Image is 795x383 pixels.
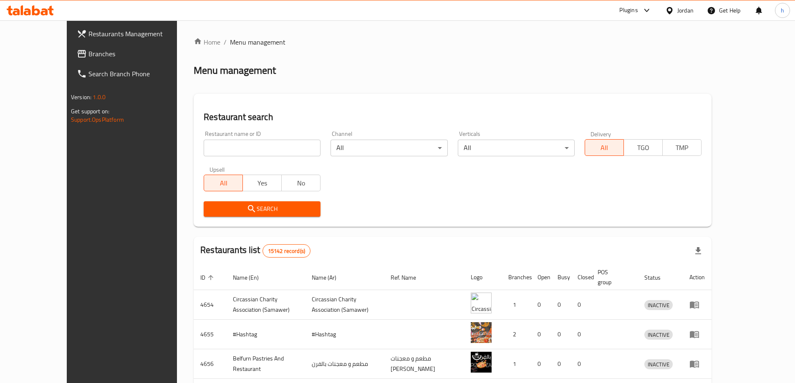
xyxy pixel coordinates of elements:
td: 0 [571,320,591,349]
span: Menu management [230,37,285,47]
td: 4656 [194,349,226,379]
input: Search for restaurant name or ID.. [204,140,321,156]
th: Action [683,265,712,290]
td: 0 [571,290,591,320]
th: Closed [571,265,591,290]
span: ID [200,273,216,283]
td: 0 [551,349,571,379]
span: 1.0.0 [93,92,106,103]
div: Plugins [619,5,638,15]
label: Upsell [209,166,225,172]
span: INACTIVE [644,330,673,340]
th: Open [531,265,551,290]
div: Menu [689,359,705,369]
span: TMP [666,142,698,154]
span: POS group [598,267,628,287]
td: 4655 [194,320,226,349]
div: All [331,140,447,156]
a: Support.OpsPlatform [71,114,124,125]
span: h [781,6,784,15]
span: Search [210,204,314,214]
span: Search Branch Phone [88,69,193,79]
td: Belfurn Pastries And Restaurant [226,349,305,379]
div: Jordan [677,6,694,15]
span: No [285,177,317,189]
td: 0 [531,349,551,379]
button: Yes [242,175,282,191]
div: INACTIVE [644,300,673,310]
span: All [588,142,621,154]
span: Get support on: [71,106,109,117]
span: Ref. Name [391,273,427,283]
span: Branches [88,49,193,59]
th: Branches [502,265,531,290]
td: #Hashtag [305,320,384,349]
td: 0 [531,320,551,349]
span: Name (Ar) [312,273,347,283]
a: Branches [70,44,199,64]
td: 0 [531,290,551,320]
div: Menu [689,300,705,310]
th: Logo [464,265,502,290]
nav: breadcrumb [194,37,712,47]
span: Version: [71,92,91,103]
li: / [224,37,227,47]
img: Belfurn Pastries And Restaurant [471,352,492,373]
span: Yes [246,177,278,189]
button: All [204,175,243,191]
div: Export file [688,241,708,261]
h2: Restaurants list [200,244,310,258]
div: Total records count [262,244,310,258]
td: 2 [502,320,531,349]
div: Menu [689,329,705,339]
label: Delivery [591,131,611,137]
td: 0 [551,290,571,320]
span: INACTIVE [644,360,673,369]
button: Search [204,201,321,217]
span: Status [644,273,671,283]
a: Home [194,37,220,47]
td: مطعم و معجنات بالفرن [305,349,384,379]
img: ​Circassian ​Charity ​Association​ (Samawer) [471,293,492,313]
button: No [281,175,321,191]
button: TMP [662,139,702,156]
a: Restaurants Management [70,24,199,44]
img: #Hashtag [471,322,492,343]
td: 1 [502,290,531,320]
th: Busy [551,265,571,290]
h2: Menu management [194,64,276,77]
span: TGO [627,142,659,154]
td: 0 [551,320,571,349]
span: Restaurants Management [88,29,193,39]
td: 0 [571,349,591,379]
span: All [207,177,240,189]
span: INACTIVE [644,300,673,310]
div: All [458,140,575,156]
button: All [585,139,624,156]
td: #Hashtag [226,320,305,349]
a: Search Branch Phone [70,64,199,84]
td: 1 [502,349,531,379]
h2: Restaurant search [204,111,702,123]
td: 4654 [194,290,226,320]
span: Name (En) [233,273,270,283]
td: ​Circassian ​Charity ​Association​ (Samawer) [305,290,384,320]
span: 15142 record(s) [263,247,310,255]
td: ​Circassian ​Charity ​Association​ (Samawer) [226,290,305,320]
button: TGO [623,139,663,156]
td: مطعم و معجنات [PERSON_NAME] [384,349,464,379]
